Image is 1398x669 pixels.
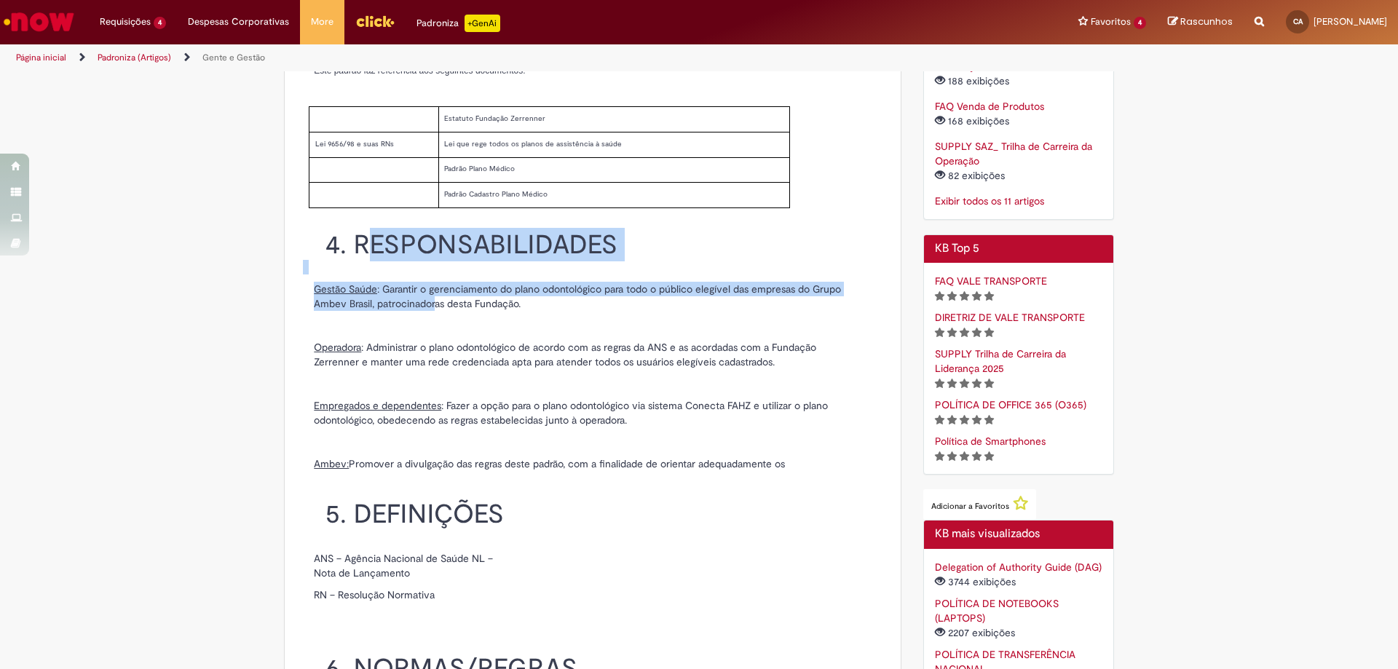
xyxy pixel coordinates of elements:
[154,17,166,29] span: 4
[972,415,982,425] i: 4
[502,189,520,199] span: Plano
[416,15,500,32] div: Padroniza
[334,66,361,76] span: padrão
[935,528,1103,541] h2: KB mais visualizados
[314,282,377,296] u: Gestão Saúde
[960,415,969,425] i: 3
[935,74,1012,87] span: 188 exibições
[923,489,1036,520] button: Adicionar a Favoritos
[188,15,289,29] span: Despesas Corporativas
[1,7,76,36] img: ServiceNow
[1168,15,1233,29] a: Rascunhos
[202,52,265,63] a: Gente e Gestão
[314,456,882,471] p: Promover a divulgação das regras deste padrão, com a finalidade de orientar adequadamente os
[469,189,499,199] span: Cadastro
[972,328,982,338] i: 4
[522,189,548,199] span: Médico
[475,114,508,123] span: Fundação
[11,44,921,71] ul: Trilhas de página
[972,451,982,462] i: 4
[489,139,509,149] span: todos
[465,15,500,32] p: +GenAi
[935,561,1102,574] a: Delegation of Authority Guide (DAG)
[314,399,441,412] u: Empregados e dependentes
[325,231,882,260] h1: 4. RESPONSABILIDADES
[357,139,361,149] span: e
[960,379,969,389] i: 3
[314,551,512,580] p: ANS – Agência Nacional de Saúde NL – Nota de Lançamento
[314,398,864,427] p: : Fazer a opção para o plano odontológico via sistema Conecta FAHZ e utilizar o plano odontológic...
[935,274,1047,288] a: Artigo, FAQ VALE TRANSPORTE, classificação de 5 estrelas
[601,139,622,149] span: saúde
[314,341,361,354] u: Operadora
[457,139,470,149] span: que
[363,66,375,76] span: faz
[935,169,1008,182] span: 82 exibições
[947,451,957,462] i: 2
[489,164,515,173] span: Médico
[325,500,882,529] h1: 5. DEFINIÇÕES
[510,114,545,123] span: Zerrenner
[1091,15,1131,29] span: Favoritos
[947,328,957,338] i: 2
[98,52,171,63] a: Padroniza (Artigos)
[521,139,543,149] span: planos
[935,379,944,389] i: 1
[315,139,325,149] span: Lei
[960,451,969,462] i: 3
[935,311,1085,324] a: Artigo, DIRETRIZ DE VALE TRANSPORTE, classificação de 5 estrelas
[984,379,994,389] i: 5
[472,139,487,149] span: rege
[935,451,944,462] i: 1
[972,379,982,389] i: 4
[935,415,944,425] i: 1
[984,415,994,425] i: 5
[947,291,957,301] i: 2
[984,451,994,462] i: 5
[314,66,331,76] span: Este
[931,501,1009,512] span: Adicionar a Favoritos
[935,140,1092,167] a: SUPPLY SAZ_ Trilha de Carreira da Operação
[935,328,944,338] i: 1
[984,291,994,301] i: 5
[935,291,944,301] i: 1
[935,45,1066,73] a: SUPPLY Trilha de Carreira da Liderança 2025
[444,189,467,199] span: Padrão
[435,66,473,76] span: seguintes
[947,379,957,389] i: 2
[100,15,151,29] span: Requisições
[381,139,394,149] span: RNs
[311,15,333,29] span: More
[328,139,355,149] span: 9656/98
[960,291,969,301] i: 3
[935,435,1046,448] a: Artigo, Política de Smartphones, classificação de 5 estrelas
[469,164,487,173] span: Plano
[1180,15,1233,28] span: Rascunhos
[1134,17,1146,29] span: 4
[444,114,473,123] span: Estatuto
[935,597,1059,625] a: POLÍTICA DE NOTEBOOKS (LAPTOPS)
[984,328,994,338] i: 5
[935,194,1044,207] a: Exibir todos os 11 artigos
[935,114,1012,127] span: 168 exibições
[444,164,467,173] span: Padrão
[935,626,1018,639] span: 2207 exibições
[935,575,1019,588] span: 3744 exibições
[935,242,1103,256] h2: KB Top 5
[947,415,957,425] i: 2
[16,52,66,63] a: Página inicial
[596,139,599,149] span: à
[545,139,554,149] span: de
[314,587,882,602] p: RN – Resolução Normativa
[355,10,395,32] img: click_logo_yellow_360x200.png
[972,291,982,301] i: 4
[511,139,519,149] span: os
[314,282,867,311] p: : Garantir o gerenciamento do plano odontológico para todo o público elegível das empresas do Gru...
[475,66,526,76] span: documentos:
[935,398,1086,411] a: Artigo, POLÍTICA DE OFFICE 365 (O365), classificação de 5 estrelas
[314,457,349,470] u: Ambev:
[960,328,969,338] i: 3
[1314,15,1387,28] span: [PERSON_NAME]
[419,66,433,76] span: aos
[378,66,416,76] span: referência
